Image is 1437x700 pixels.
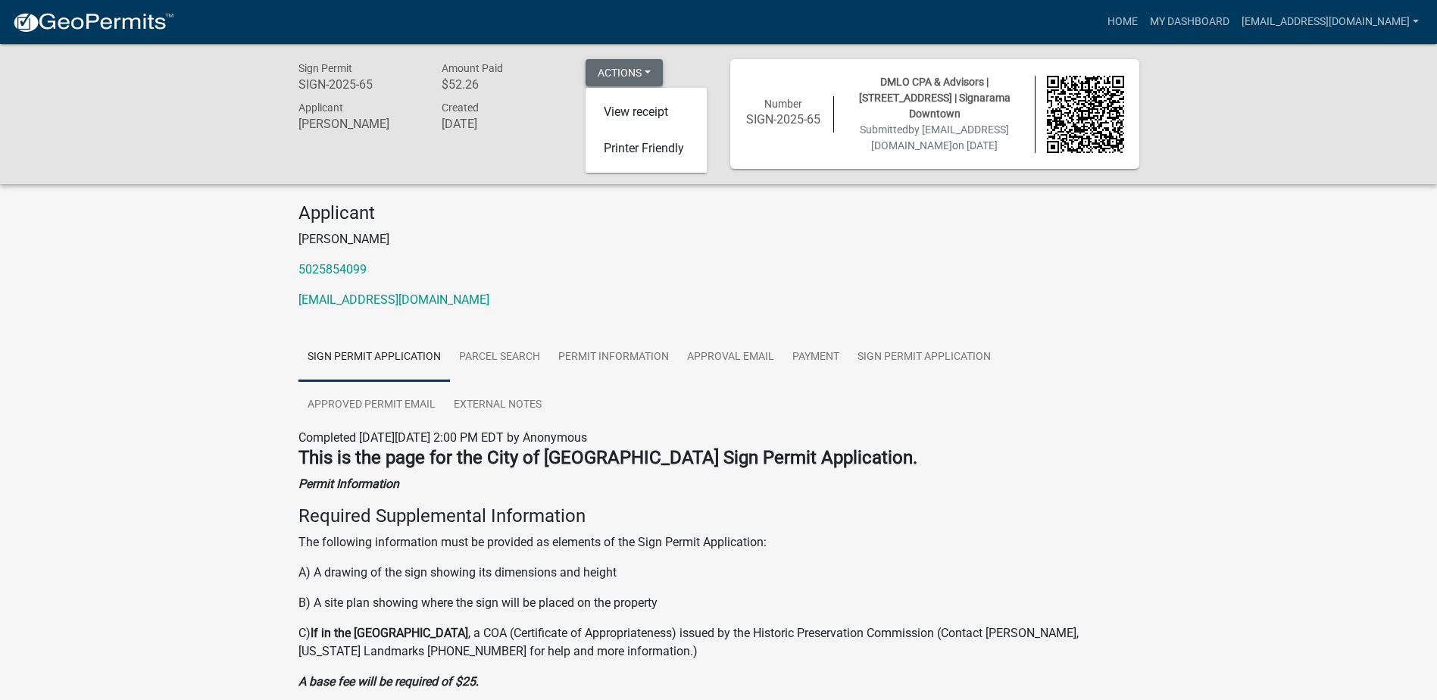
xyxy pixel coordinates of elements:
span: DMLO CPA & Advisors | [STREET_ADDRESS] | Signarama Downtown [859,76,1011,120]
strong: If in the [GEOGRAPHIC_DATA] [311,626,468,640]
a: Payment [783,333,848,382]
a: [EMAIL_ADDRESS][DOMAIN_NAME] [1236,8,1425,36]
a: External Notes [445,381,551,430]
a: My Dashboard [1144,8,1236,36]
div: Actions [586,88,707,173]
a: Approved Permit Email [298,381,445,430]
span: by [EMAIL_ADDRESS][DOMAIN_NAME] [871,123,1009,152]
h4: Applicant [298,202,1139,224]
h6: [DATE] [442,117,563,131]
h4: Required Supplemental Information [298,505,1139,527]
p: B) A site plan showing where the sign will be placed on the property [298,594,1139,612]
img: QR code [1047,76,1124,153]
a: Permit Information [549,333,678,382]
span: Sign Permit [298,62,352,74]
h6: $52.26 [442,77,563,92]
p: [PERSON_NAME] [298,230,1139,248]
span: Created [442,102,479,114]
strong: A base fee will be required of $25. [298,674,479,689]
strong: Permit Information [298,477,399,491]
span: Number [764,98,802,110]
a: Sign Permit Application [298,333,450,382]
h6: SIGN-2025-65 [745,112,823,127]
h6: [PERSON_NAME] [298,117,420,131]
span: Amount Paid [442,62,503,74]
a: Approval Email [678,333,783,382]
a: Printer Friendly [586,130,707,167]
h6: SIGN-2025-65 [298,77,420,92]
span: Applicant [298,102,343,114]
p: The following information must be provided as elements of the Sign Permit Application: [298,533,1139,552]
p: A) A drawing of the sign showing its dimensions and height [298,564,1139,582]
a: 5025854099 [298,262,367,277]
a: [EMAIL_ADDRESS][DOMAIN_NAME] [298,292,489,307]
span: Submitted on [DATE] [860,123,1009,152]
a: Sign Permit Application [848,333,1000,382]
a: Home [1101,8,1144,36]
a: Parcel search [450,333,549,382]
a: View receipt [586,94,707,130]
span: Completed [DATE][DATE] 2:00 PM EDT by Anonymous [298,430,587,445]
button: Actions [586,59,663,86]
strong: This is the page for the City of [GEOGRAPHIC_DATA] Sign Permit Application. [298,447,917,468]
p: C) , a COA (Certificate of Appropriateness) issued by the Historic Preservation Commission (Conta... [298,624,1139,661]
